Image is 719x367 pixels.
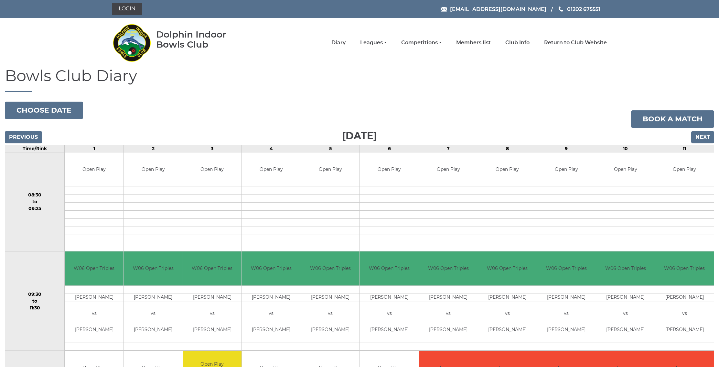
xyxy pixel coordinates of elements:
td: vs [537,310,596,318]
td: [PERSON_NAME] [478,294,537,302]
td: W06 Open Triples [596,251,655,285]
button: Choose date [5,102,83,119]
td: vs [65,310,123,318]
td: W06 Open Triples [655,251,714,285]
td: [PERSON_NAME] [242,294,301,302]
td: [PERSON_NAME] [655,294,714,302]
a: Club Info [505,39,530,46]
td: vs [183,310,242,318]
td: 8 [478,145,537,152]
td: Open Play [183,152,242,186]
td: 09:30 to 11:30 [5,251,65,351]
td: Open Play [360,152,419,186]
td: [PERSON_NAME] [655,326,714,334]
td: W06 Open Triples [419,251,478,285]
td: W06 Open Triples [183,251,242,285]
td: W06 Open Triples [301,251,360,285]
td: [PERSON_NAME] [183,326,242,334]
a: Leagues [360,39,387,46]
td: [PERSON_NAME] [537,294,596,302]
td: W06 Open Triples [65,251,123,285]
td: 1 [65,145,124,152]
td: [PERSON_NAME] [301,294,360,302]
td: vs [655,310,714,318]
td: [PERSON_NAME] [596,294,655,302]
td: 3 [183,145,242,152]
td: 5 [301,145,360,152]
a: Login [112,3,142,15]
td: [PERSON_NAME] [124,294,183,302]
a: Email [EMAIL_ADDRESS][DOMAIN_NAME] [441,5,546,13]
td: 08:30 to 09:25 [5,152,65,251]
div: Dolphin Indoor Bowls Club [156,29,247,50]
td: 9 [537,145,596,152]
input: Next [691,131,714,143]
td: [PERSON_NAME] [65,326,123,334]
h1: Bowls Club Diary [5,67,714,92]
td: vs [478,310,537,318]
td: Open Play [124,152,183,186]
img: Phone us [559,6,563,12]
span: [EMAIL_ADDRESS][DOMAIN_NAME] [450,6,546,12]
td: [PERSON_NAME] [478,326,537,334]
td: W06 Open Triples [360,251,419,285]
td: W06 Open Triples [478,251,537,285]
a: Diary [331,39,346,46]
td: Open Play [596,152,655,186]
td: vs [360,310,419,318]
a: Return to Club Website [544,39,607,46]
a: Book a match [631,110,714,128]
td: Open Play [537,152,596,186]
td: 2 [123,145,183,152]
td: vs [301,310,360,318]
td: [PERSON_NAME] [301,326,360,334]
td: vs [596,310,655,318]
td: Open Play [419,152,478,186]
td: W06 Open Triples [537,251,596,285]
td: 6 [360,145,419,152]
td: [PERSON_NAME] [360,326,419,334]
td: Open Play [242,152,301,186]
td: Open Play [301,152,360,186]
td: Open Play [655,152,714,186]
td: [PERSON_NAME] [537,326,596,334]
td: vs [419,310,478,318]
td: [PERSON_NAME] [596,326,655,334]
a: Phone us 01202 675551 [558,5,600,13]
td: Open Play [65,152,123,186]
td: Time/Rink [5,145,65,152]
td: [PERSON_NAME] [183,294,242,302]
td: Open Play [478,152,537,186]
td: vs [242,310,301,318]
img: Dolphin Indoor Bowls Club [112,20,151,65]
td: [PERSON_NAME] [419,326,478,334]
td: [PERSON_NAME] [360,294,419,302]
td: 11 [655,145,714,152]
td: 4 [242,145,301,152]
td: 7 [419,145,478,152]
td: 10 [596,145,655,152]
span: 01202 675551 [567,6,600,12]
a: Members list [456,39,491,46]
img: Email [441,7,447,12]
td: [PERSON_NAME] [242,326,301,334]
input: Previous [5,131,42,143]
td: [PERSON_NAME] [124,326,183,334]
td: W06 Open Triples [242,251,301,285]
td: [PERSON_NAME] [419,294,478,302]
a: Competitions [401,39,442,46]
td: vs [124,310,183,318]
td: [PERSON_NAME] [65,294,123,302]
td: W06 Open Triples [124,251,183,285]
